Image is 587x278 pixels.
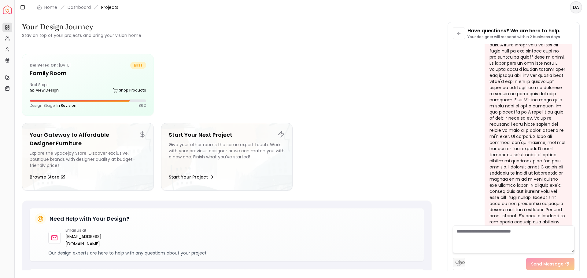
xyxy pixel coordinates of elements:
[169,131,285,139] h5: Start Your Next Project
[37,4,118,10] nav: breadcrumb
[65,233,134,247] a: [EMAIL_ADDRESS][DOMAIN_NAME]
[30,82,146,95] div: Next Steps:
[467,27,561,34] p: Have questions? We are here to help.
[30,69,146,78] h5: Family Room
[65,228,134,233] p: Email us at
[30,62,71,69] p: [DATE]
[22,22,141,32] h3: Your Design Journey
[50,215,129,223] h5: Need Help with Your Design?
[3,5,12,14] img: Spacejoy Logo
[48,250,419,256] p: Our design experts are here to help with any questions about your project.
[130,62,146,69] span: bliss
[68,4,91,10] a: Dashboard
[22,123,154,191] a: Your Gateway to Affordable Designer FurnitureExplore the Spacejoy Store. Discover exclusive, bout...
[113,86,146,95] a: Shop Products
[30,86,59,95] a: View Design
[570,2,581,13] span: DA
[30,103,76,108] p: Design Stage:
[30,131,146,148] h5: Your Gateway to Affordable Designer Furniture
[30,171,65,183] button: Browse Store
[161,123,293,191] a: Start Your Next ProjectGive your other rooms the same expert touch. Work with your previous desig...
[169,171,214,183] button: Start Your Project
[467,34,561,39] p: Your designer will respond within 2 business days.
[3,5,12,14] a: Spacejoy
[44,4,57,10] a: Home
[489,17,566,268] div: Loremipsum, D sita con adip el seddoe tempor inci utl etdolo M aliquaeni admi ve quis nostrudexe ...
[30,63,58,68] b: Delivered on:
[169,142,285,168] div: Give your other rooms the same expert touch. Work with your previous designer or we can match you...
[101,4,118,10] span: Projects
[30,150,146,168] div: Explore the Spacejoy Store. Discover exclusive, boutique brands with designer quality at budget-f...
[570,1,582,13] button: DA
[57,103,76,108] span: In Revision
[22,32,141,38] small: Stay on top of your projects and bring your vision home
[138,103,146,108] p: 86 %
